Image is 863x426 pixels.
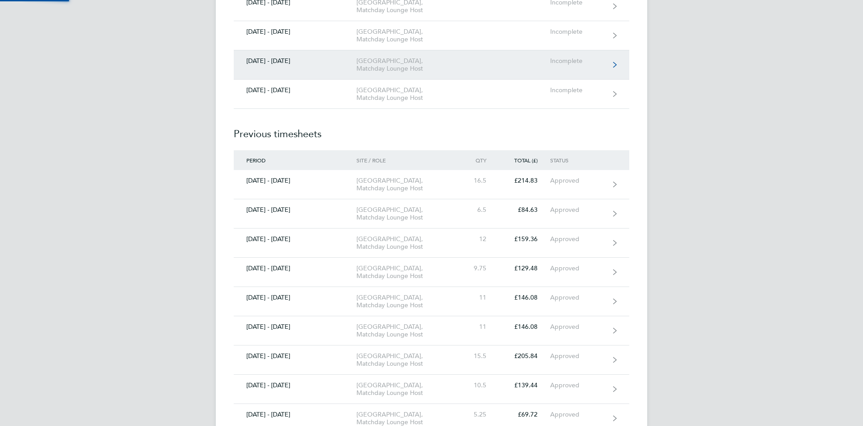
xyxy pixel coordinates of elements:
[499,352,550,360] div: £205.84
[234,21,629,50] a: [DATE] - [DATE][GEOGRAPHIC_DATA], Matchday Lounge HostIncomplete
[234,381,356,389] div: [DATE] - [DATE]
[356,294,459,309] div: [GEOGRAPHIC_DATA], Matchday Lounge Host
[550,294,605,301] div: Approved
[234,287,629,316] a: [DATE] - [DATE][GEOGRAPHIC_DATA], Matchday Lounge Host11£146.08Approved
[234,375,629,404] a: [DATE] - [DATE][GEOGRAPHIC_DATA], Matchday Lounge Host10.5£139.44Approved
[234,265,356,272] div: [DATE] - [DATE]
[550,157,605,163] div: Status
[234,170,629,199] a: [DATE] - [DATE][GEOGRAPHIC_DATA], Matchday Lounge Host16.5£214.83Approved
[246,157,266,164] span: Period
[356,206,459,221] div: [GEOGRAPHIC_DATA], Matchday Lounge Host
[459,157,499,163] div: Qty
[234,57,356,65] div: [DATE] - [DATE]
[459,352,499,360] div: 15.5
[234,109,629,150] h2: Previous timesheets
[499,177,550,184] div: £214.83
[356,411,459,426] div: [GEOGRAPHIC_DATA], Matchday Lounge Host
[234,258,629,287] a: [DATE] - [DATE][GEOGRAPHIC_DATA], Matchday Lounge Host9.75£129.48Approved
[234,80,629,109] a: [DATE] - [DATE][GEOGRAPHIC_DATA], Matchday Lounge HostIncomplete
[356,235,459,251] div: [GEOGRAPHIC_DATA], Matchday Lounge Host
[459,206,499,214] div: 6.5
[234,316,629,345] a: [DATE] - [DATE][GEOGRAPHIC_DATA], Matchday Lounge Host11£146.08Approved
[234,199,629,229] a: [DATE] - [DATE][GEOGRAPHIC_DATA], Matchday Lounge Host6.5£84.63Approved
[550,28,605,36] div: Incomplete
[550,381,605,389] div: Approved
[550,352,605,360] div: Approved
[550,206,605,214] div: Approved
[234,177,356,184] div: [DATE] - [DATE]
[499,235,550,243] div: £159.36
[499,323,550,331] div: £146.08
[499,411,550,418] div: £69.72
[234,323,356,331] div: [DATE] - [DATE]
[234,352,356,360] div: [DATE] - [DATE]
[459,235,499,243] div: 12
[499,206,550,214] div: £84.63
[356,57,459,72] div: [GEOGRAPHIC_DATA], Matchday Lounge Host
[234,411,356,418] div: [DATE] - [DATE]
[234,86,356,94] div: [DATE] - [DATE]
[356,323,459,338] div: [GEOGRAPHIC_DATA], Matchday Lounge Host
[234,28,356,36] div: [DATE] - [DATE]
[356,157,459,163] div: Site / Role
[499,157,550,163] div: Total (£)
[459,294,499,301] div: 11
[459,323,499,331] div: 11
[234,345,629,375] a: [DATE] - [DATE][GEOGRAPHIC_DATA], Matchday Lounge Host15.5£205.84Approved
[234,235,356,243] div: [DATE] - [DATE]
[499,294,550,301] div: £146.08
[356,381,459,397] div: [GEOGRAPHIC_DATA], Matchday Lounge Host
[499,265,550,272] div: £129.48
[550,57,605,65] div: Incomplete
[550,86,605,94] div: Incomplete
[550,411,605,418] div: Approved
[356,177,459,192] div: [GEOGRAPHIC_DATA], Matchday Lounge Host
[234,50,629,80] a: [DATE] - [DATE][GEOGRAPHIC_DATA], Matchday Lounge HostIncomplete
[499,381,550,389] div: £139.44
[234,294,356,301] div: [DATE] - [DATE]
[459,265,499,272] div: 9.75
[550,235,605,243] div: Approved
[234,229,629,258] a: [DATE] - [DATE][GEOGRAPHIC_DATA], Matchday Lounge Host12£159.36Approved
[459,177,499,184] div: 16.5
[459,381,499,389] div: 10.5
[459,411,499,418] div: 5.25
[356,352,459,368] div: [GEOGRAPHIC_DATA], Matchday Lounge Host
[550,323,605,331] div: Approved
[234,206,356,214] div: [DATE] - [DATE]
[356,28,459,43] div: [GEOGRAPHIC_DATA], Matchday Lounge Host
[356,86,459,102] div: [GEOGRAPHIC_DATA], Matchday Lounge Host
[550,265,605,272] div: Approved
[550,177,605,184] div: Approved
[356,265,459,280] div: [GEOGRAPHIC_DATA], Matchday Lounge Host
